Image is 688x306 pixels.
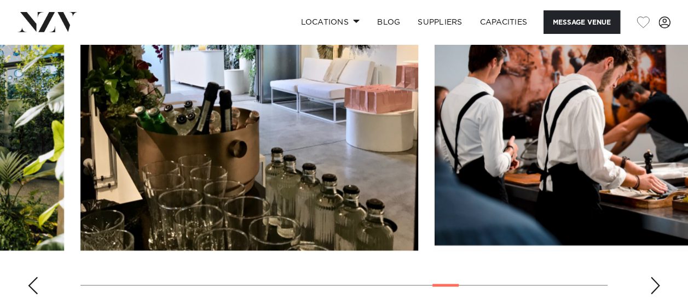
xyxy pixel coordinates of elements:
button: Message Venue [544,10,620,34]
swiper-slide: 21 / 30 [80,3,418,251]
a: SUPPLIERS [409,10,471,34]
img: nzv-logo.png [18,12,77,32]
a: Capacities [471,10,536,34]
a: BLOG [368,10,409,34]
a: Locations [292,10,368,34]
